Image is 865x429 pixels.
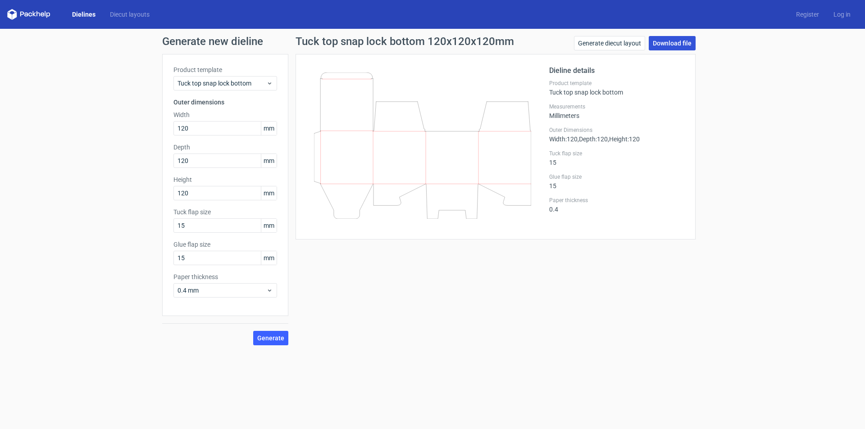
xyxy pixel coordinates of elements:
span: , Depth : 120 [578,135,608,143]
span: Tuck top snap lock bottom [178,79,266,88]
span: mm [261,186,277,200]
a: Log in [826,10,858,19]
a: Dielines [65,10,103,19]
button: Generate [253,331,288,345]
div: Tuck top snap lock bottom [549,80,684,96]
label: Glue flap size [549,173,684,181]
h1: Generate new dieline [162,36,703,47]
label: Paper thickness [549,197,684,204]
span: Width : 120 [549,135,578,143]
label: Outer Dimensions [549,126,684,134]
span: mm [261,122,277,135]
span: 0.4 mm [178,286,266,295]
label: Depth [173,143,277,152]
div: Millimeters [549,103,684,119]
a: Download file [649,36,696,50]
label: Product template [173,65,277,74]
h3: Outer dimensions [173,98,277,107]
span: mm [261,219,277,232]
h1: Tuck top snap lock bottom 120x120x120mm [296,36,514,47]
label: Product template [549,80,684,87]
label: Tuck flap size [173,208,277,217]
label: Glue flap size [173,240,277,249]
span: , Height : 120 [608,135,640,143]
label: Measurements [549,103,684,110]
a: Register [789,10,826,19]
a: Generate diecut layout [574,36,645,50]
label: Tuck flap size [549,150,684,157]
a: Diecut layouts [103,10,157,19]
label: Paper thickness [173,272,277,281]
div: 0.4 [549,197,684,213]
span: Generate [257,335,284,341]
span: mm [261,251,277,265]
label: Width [173,110,277,119]
div: 15 [549,150,684,166]
h2: Dieline details [549,65,684,76]
span: mm [261,154,277,167]
label: Height [173,175,277,184]
div: 15 [549,173,684,190]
